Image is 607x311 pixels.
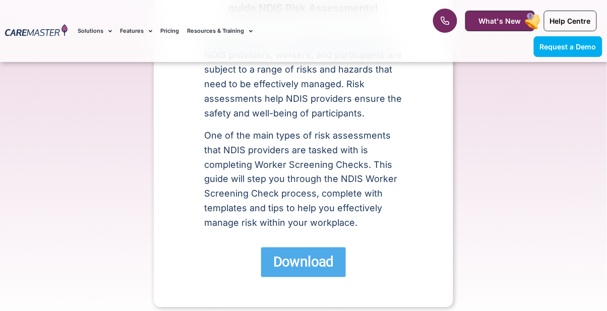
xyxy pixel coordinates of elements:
a: Solutions [78,14,112,48]
a: Resources & Training [187,14,253,48]
nav: Menu [78,14,388,48]
span: What's New [479,17,521,25]
span: Download [273,254,334,271]
a: Help Centre [544,11,597,31]
a: What's New [465,11,535,31]
span: Request a Demo [540,42,596,51]
p: One of the main types of risk assessments that NDIS providers are tasked with is completing Worke... [204,128,403,230]
a: Download [261,247,346,277]
a: Pricing [160,14,179,48]
p: Just like any other workplace environment, NDIS providers, workers, and participants are subject ... [204,33,403,120]
span: Help Centre [550,17,591,25]
img: CareMaster Logo [5,24,68,38]
a: Features [120,14,152,48]
a: Request a Demo [534,36,602,57]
